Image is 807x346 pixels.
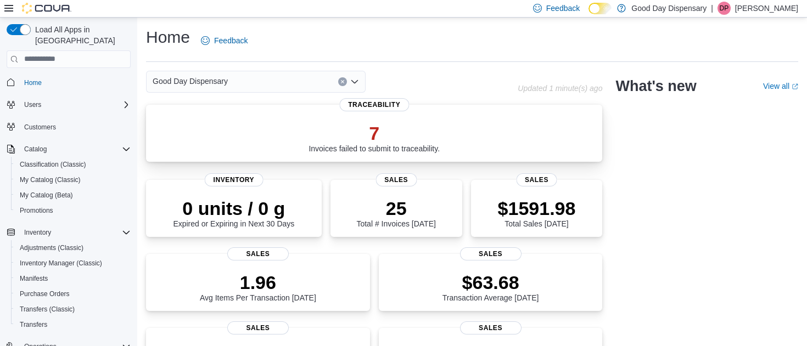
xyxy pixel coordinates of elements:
[11,271,135,286] button: Manifests
[2,225,135,240] button: Inventory
[200,271,316,302] div: Avg Items Per Transaction [DATE]
[350,77,359,86] button: Open list of options
[460,321,522,334] span: Sales
[214,35,248,46] span: Feedback
[20,121,60,134] a: Customers
[15,241,131,254] span: Adjustments (Classic)
[2,141,135,157] button: Catalog
[20,243,83,252] span: Adjustments (Classic)
[20,98,131,111] span: Users
[227,247,289,260] span: Sales
[763,82,798,90] a: View allExternal link
[376,173,417,186] span: Sales
[24,78,42,87] span: Home
[460,247,522,260] span: Sales
[173,197,294,228] div: Expired or Expiring in Next 30 Days
[24,228,51,237] span: Inventory
[15,303,131,316] span: Transfers (Classic)
[20,120,131,134] span: Customers
[15,272,52,285] a: Manifests
[498,197,576,219] p: $1591.98
[11,188,135,203] button: My Catalog (Beta)
[11,286,135,302] button: Purchase Orders
[20,320,47,329] span: Transfers
[153,75,228,88] span: Good Day Dispensary
[15,318,52,331] a: Transfers
[711,2,713,15] p: |
[356,197,435,228] div: Total # Invoices [DATE]
[735,2,798,15] p: [PERSON_NAME]
[20,160,86,169] span: Classification (Classic)
[15,189,77,202] a: My Catalog (Beta)
[24,100,41,109] span: Users
[15,204,131,217] span: Promotions
[31,24,131,46] span: Load All Apps in [GEOGRAPHIC_DATA]
[11,302,135,317] button: Transfers (Classic)
[309,122,440,153] div: Invoices failed to submit to traceability.
[792,83,798,90] svg: External link
[20,175,81,184] span: My Catalog (Classic)
[15,173,131,186] span: My Catalog (Classic)
[615,77,696,95] h2: What's new
[631,2,707,15] p: Good Day Dispensary
[442,271,539,302] div: Transaction Average [DATE]
[11,317,135,332] button: Transfers
[339,98,409,111] span: Traceability
[15,204,58,217] a: Promotions
[15,189,131,202] span: My Catalog (Beta)
[20,98,46,111] button: Users
[15,158,131,171] span: Classification (Classic)
[227,321,289,334] span: Sales
[24,145,47,154] span: Catalog
[20,76,131,89] span: Home
[309,122,440,144] p: 7
[11,256,135,271] button: Inventory Manager (Classic)
[11,172,135,188] button: My Catalog (Classic)
[498,197,576,228] div: Total Sales [DATE]
[516,173,557,186] span: Sales
[20,290,70,298] span: Purchase Orders
[24,123,56,132] span: Customers
[20,226,55,239] button: Inventory
[720,2,729,15] span: DP
[15,257,131,270] span: Inventory Manager (Classic)
[2,97,135,112] button: Users
[356,197,435,219] p: 25
[546,3,580,14] span: Feedback
[11,157,135,172] button: Classification (Classic)
[20,274,48,283] span: Manifests
[15,318,131,331] span: Transfers
[338,77,347,86] button: Clear input
[20,143,51,156] button: Catalog
[20,143,131,156] span: Catalog
[20,76,46,89] a: Home
[20,305,75,314] span: Transfers (Classic)
[15,158,91,171] a: Classification (Classic)
[2,119,135,135] button: Customers
[205,173,264,186] span: Inventory
[20,226,131,239] span: Inventory
[15,272,131,285] span: Manifests
[518,84,602,93] p: Updated 1 minute(s) ago
[589,14,589,15] span: Dark Mode
[15,241,88,254] a: Adjustments (Classic)
[20,191,73,200] span: My Catalog (Beta)
[20,259,102,268] span: Inventory Manager (Classic)
[15,303,79,316] a: Transfers (Classic)
[2,75,135,90] button: Home
[22,3,71,14] img: Cova
[197,30,252,52] a: Feedback
[15,287,74,300] a: Purchase Orders
[718,2,731,15] div: Del Phillips
[15,287,131,300] span: Purchase Orders
[200,271,316,293] p: 1.96
[20,206,53,215] span: Promotions
[146,26,190,48] h1: Home
[589,3,612,14] input: Dark Mode
[15,257,107,270] a: Inventory Manager (Classic)
[11,203,135,218] button: Promotions
[15,173,85,186] a: My Catalog (Classic)
[173,197,294,219] p: 0 units / 0 g
[442,271,539,293] p: $63.68
[11,240,135,256] button: Adjustments (Classic)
